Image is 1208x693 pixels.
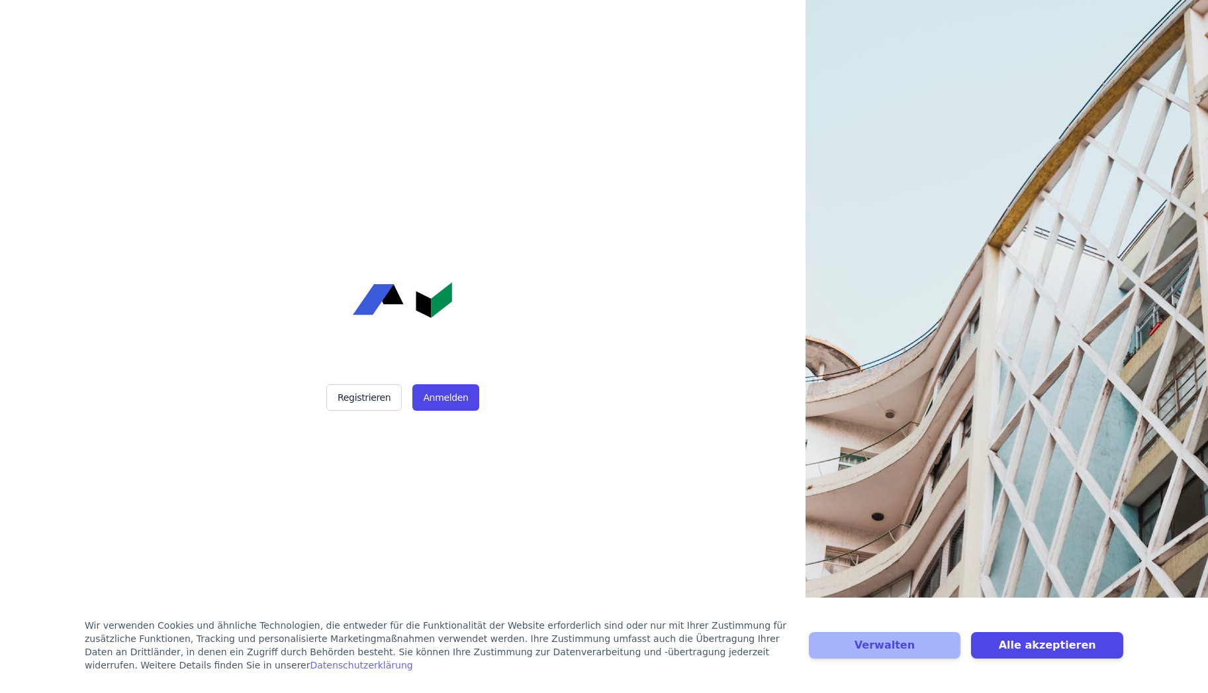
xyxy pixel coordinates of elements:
[971,632,1123,659] button: Alle akzeptieren
[310,660,412,670] a: Datenschutzerklärung
[809,632,961,659] button: Verwalten
[85,619,793,672] div: Wir verwenden Cookies und ähnliche Technologien, die entweder für die Funktionalität der Website ...
[326,384,402,411] button: Registrieren
[353,282,452,318] img: Concular
[412,384,479,411] button: Anmelden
